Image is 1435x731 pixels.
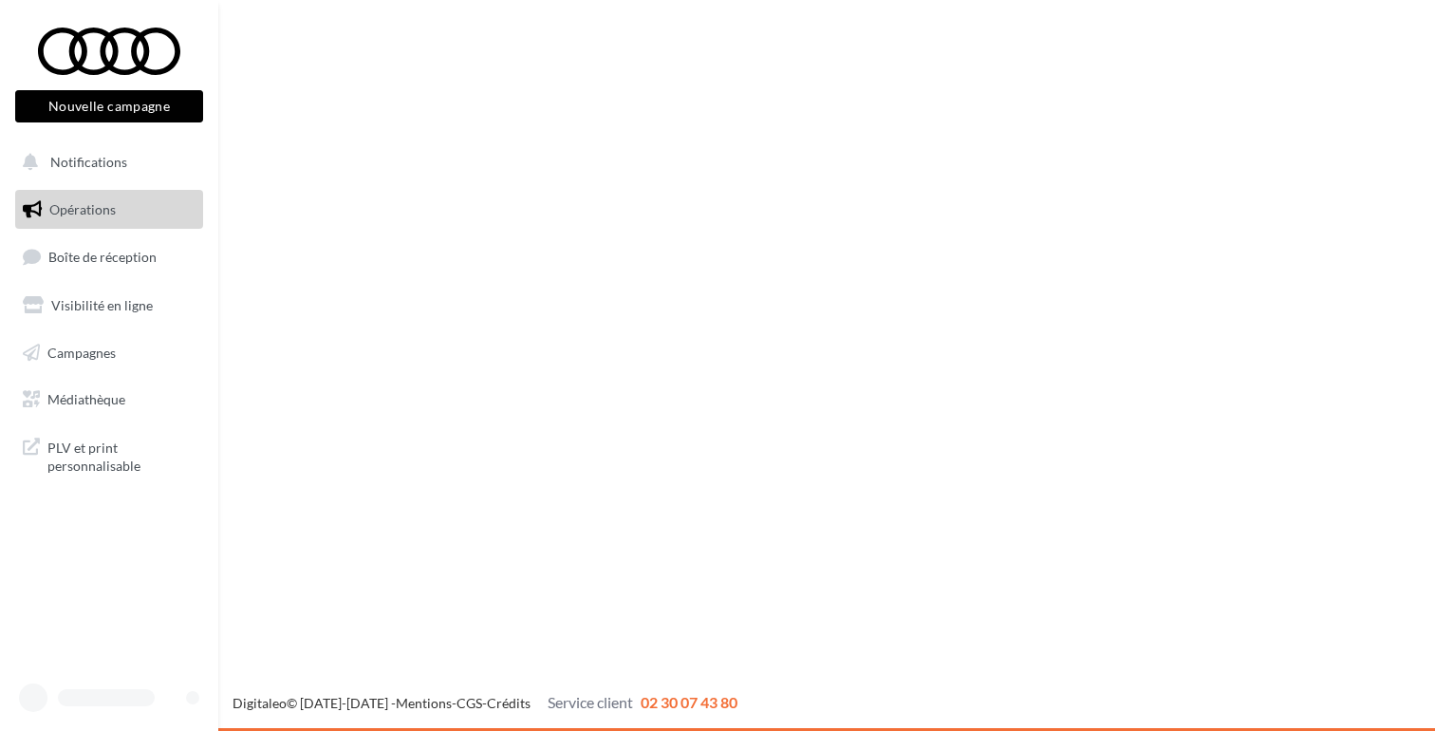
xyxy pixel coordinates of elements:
[641,693,737,711] span: 02 30 07 43 80
[11,142,199,182] button: Notifications
[51,297,153,313] span: Visibilité en ligne
[233,695,287,711] a: Digitaleo
[396,695,452,711] a: Mentions
[47,391,125,407] span: Médiathèque
[487,695,531,711] a: Crédits
[15,90,203,122] button: Nouvelle campagne
[11,190,207,230] a: Opérations
[47,344,116,360] span: Campagnes
[47,435,196,476] span: PLV et print personnalisable
[11,236,207,277] a: Boîte de réception
[11,380,207,420] a: Médiathèque
[548,693,633,711] span: Service client
[233,695,737,711] span: © [DATE]-[DATE] - - -
[48,249,157,265] span: Boîte de réception
[50,154,127,170] span: Notifications
[11,427,207,483] a: PLV et print personnalisable
[457,695,482,711] a: CGS
[49,201,116,217] span: Opérations
[11,333,207,373] a: Campagnes
[11,286,207,326] a: Visibilité en ligne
